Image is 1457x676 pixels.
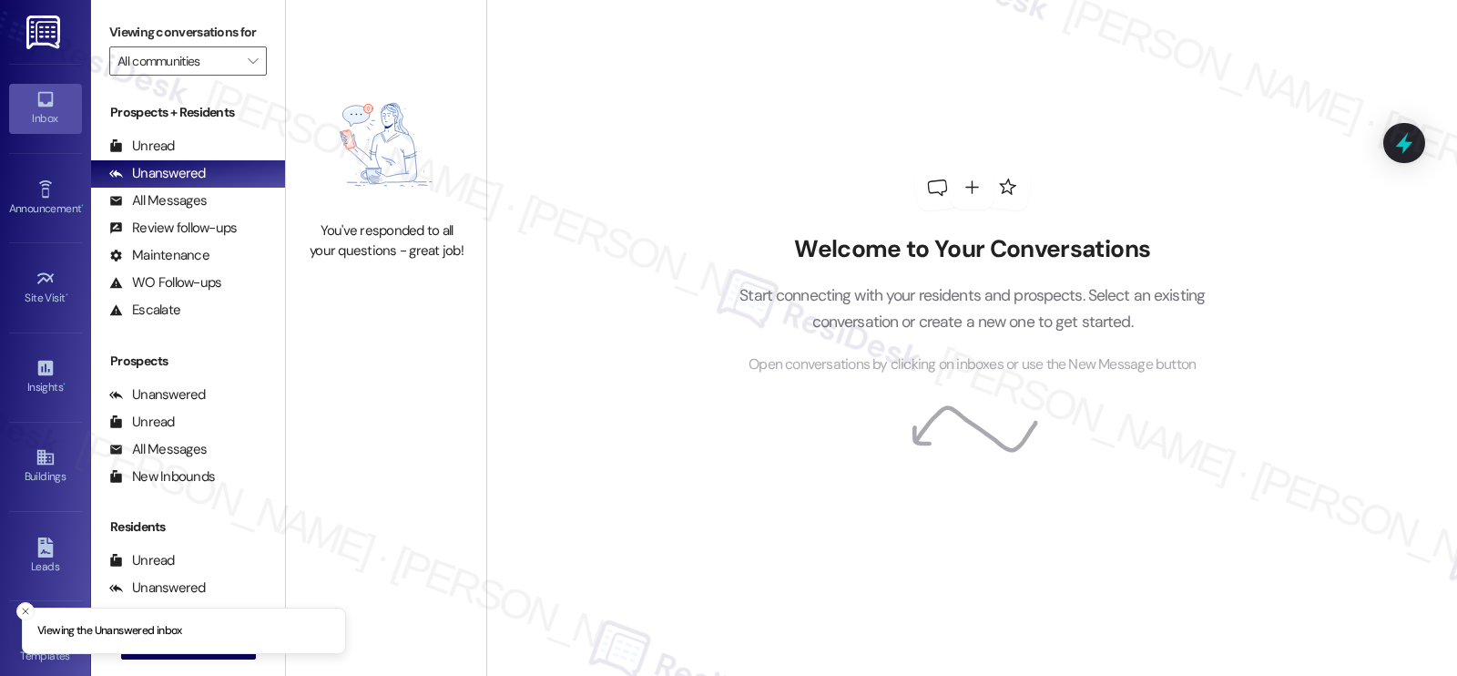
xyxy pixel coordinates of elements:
[109,579,206,598] div: Unanswered
[37,623,182,640] p: Viewing the Unanswered inbox
[749,353,1196,376] span: Open conversations by clicking on inboxes or use the New Message button
[248,54,258,68] i: 
[109,18,267,46] label: Viewing conversations for
[9,532,82,581] a: Leads
[109,440,207,459] div: All Messages
[306,221,466,261] div: You've responded to all your questions - great job!
[109,164,206,183] div: Unanswered
[109,246,209,265] div: Maintenance
[9,263,82,312] a: Site Visit •
[109,191,207,210] div: All Messages
[109,467,215,487] div: New Inbounds
[712,282,1233,334] p: Start connecting with your residents and prospects. Select an existing conversation or create a n...
[109,137,175,156] div: Unread
[109,273,221,292] div: WO Follow-ups
[91,103,285,122] div: Prospects + Residents
[712,235,1233,264] h2: Welcome to Your Conversations
[306,77,466,212] img: empty-state
[63,378,66,391] span: •
[109,219,237,238] div: Review follow-ups
[16,602,35,620] button: Close toast
[9,442,82,491] a: Buildings
[109,413,175,432] div: Unread
[109,301,180,320] div: Escalate
[109,551,175,570] div: Unread
[9,621,82,671] a: Templates •
[91,517,285,537] div: Residents
[109,385,206,405] div: Unanswered
[66,289,68,302] span: •
[81,200,84,212] span: •
[91,352,285,371] div: Prospects
[26,15,64,49] img: ResiDesk Logo
[9,353,82,402] a: Insights •
[117,46,238,76] input: All communities
[9,84,82,133] a: Inbox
